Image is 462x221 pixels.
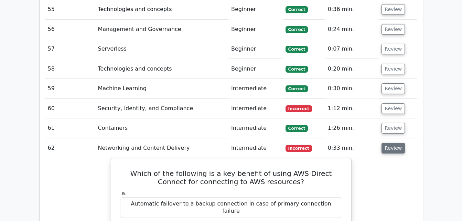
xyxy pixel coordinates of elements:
td: Intermediate [228,79,283,98]
td: 58 [45,59,95,79]
td: 0:33 min. [325,138,379,158]
span: Correct [286,66,308,73]
td: 59 [45,79,95,98]
td: 1:12 min. [325,99,379,118]
td: Management and Governance [95,20,228,39]
td: 0:20 min. [325,59,379,79]
td: Technologies and concepts [95,59,228,79]
td: 0:30 min. [325,79,379,98]
button: Review [382,4,405,15]
span: Correct [286,125,308,132]
td: 0:24 min. [325,20,379,39]
td: Intermediate [228,118,283,138]
td: 57 [45,39,95,59]
button: Review [382,64,405,74]
td: Beginner [228,59,283,79]
td: 1:26 min. [325,118,379,138]
div: Automatic failover to a backup connection in case of primary connection failure [120,197,342,218]
span: Correct [286,26,308,33]
td: 60 [45,99,95,118]
button: Review [382,103,405,114]
button: Review [382,83,405,94]
td: Beginner [228,39,283,59]
span: Correct [286,46,308,53]
td: Security, Identity, and Compliance [95,99,228,118]
span: Incorrect [286,145,312,152]
td: 61 [45,118,95,138]
span: Correct [286,6,308,13]
td: Intermediate [228,99,283,118]
span: Incorrect [286,105,312,112]
td: Networking and Content Delivery [95,138,228,158]
td: Intermediate [228,138,283,158]
td: 56 [45,20,95,39]
span: a. [122,190,127,197]
td: 0:07 min. [325,39,379,59]
td: Containers [95,118,228,138]
button: Review [382,123,405,134]
button: Review [382,44,405,54]
button: Review [382,24,405,35]
button: Review [382,143,405,154]
td: Beginner [228,20,283,39]
span: Correct [286,85,308,92]
td: Machine Learning [95,79,228,98]
td: 62 [45,138,95,158]
td: Serverless [95,39,228,59]
h5: Which of the following is a key benefit of using AWS Direct Connect for connecting to AWS resources? [119,169,343,186]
